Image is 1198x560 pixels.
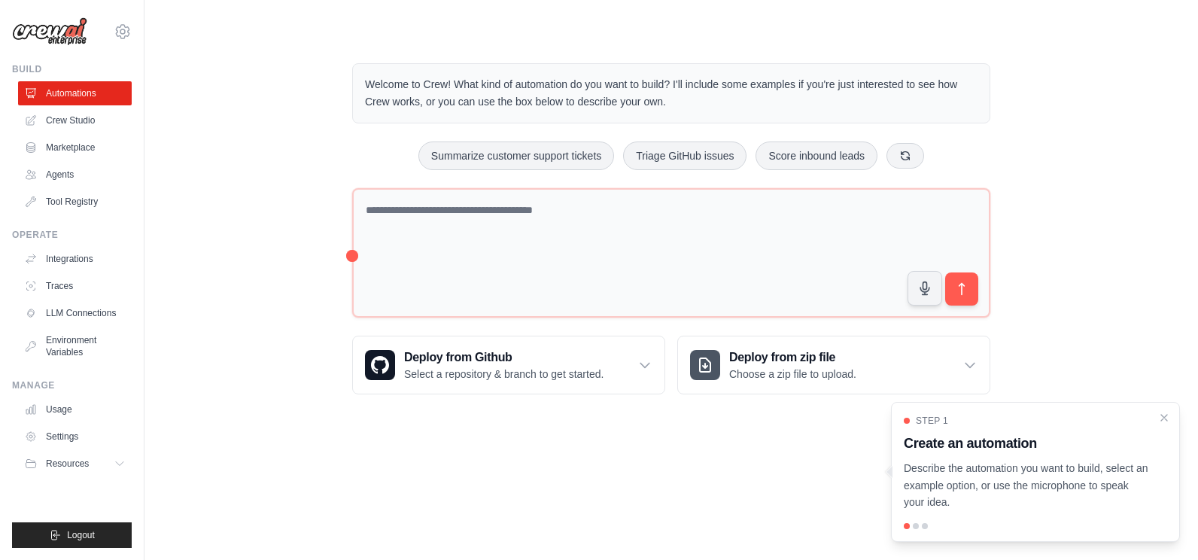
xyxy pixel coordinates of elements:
button: Triage GitHub issues [623,142,746,170]
a: Environment Variables [18,328,132,364]
p: Select a repository & branch to get started. [404,367,604,382]
a: Tool Registry [18,190,132,214]
h3: Deploy from zip file [729,348,856,367]
p: Choose a zip file to upload. [729,367,856,382]
p: Welcome to Crew! What kind of automation do you want to build? I'll include some examples if you'... [365,76,978,111]
a: LLM Connections [18,301,132,325]
h3: Deploy from Github [404,348,604,367]
span: Logout [67,529,95,541]
a: Agents [18,163,132,187]
span: Step 1 [916,415,948,427]
button: Close walkthrough [1158,412,1170,424]
a: Integrations [18,247,132,271]
h3: Create an automation [904,433,1149,454]
button: Score inbound leads [756,142,877,170]
button: Resources [18,452,132,476]
a: Crew Studio [18,108,132,132]
a: Marketplace [18,135,132,160]
div: Operate [12,229,132,241]
img: Logo [12,17,87,46]
a: Automations [18,81,132,105]
div: Manage [12,379,132,391]
a: Usage [18,397,132,422]
a: Traces [18,274,132,298]
button: Summarize customer support tickets [418,142,614,170]
a: Settings [18,425,132,449]
p: Describe the automation you want to build, select an example option, or use the microphone to spe... [904,460,1149,511]
div: Build [12,63,132,75]
button: Logout [12,522,132,548]
span: Resources [46,458,89,470]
